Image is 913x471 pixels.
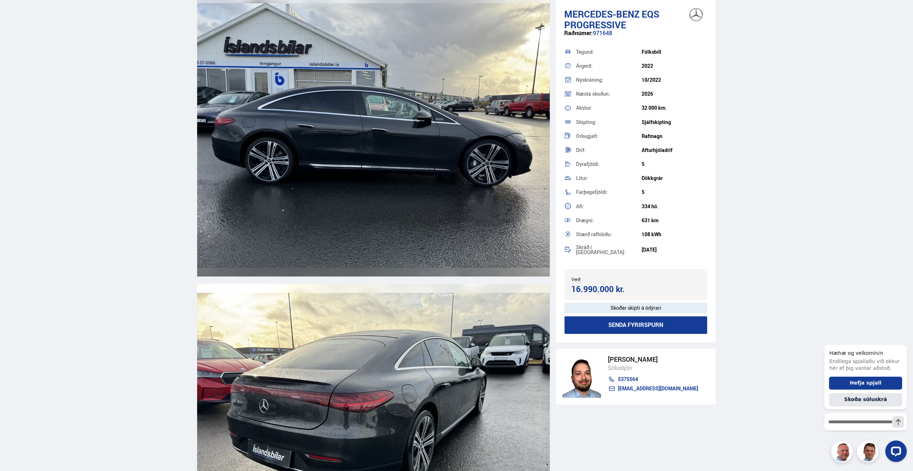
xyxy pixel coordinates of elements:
[576,218,642,223] div: Drægni:
[576,190,642,195] div: Farþegafjöldi:
[608,356,699,363] div: [PERSON_NAME]
[576,232,642,237] div: Stærð rafhlöðu:
[565,8,660,31] span: EQS PROGRESSIVE
[576,245,642,255] div: Skráð í [GEOGRAPHIC_DATA]:
[642,91,707,97] div: 2026
[642,190,707,195] div: 5
[642,176,707,181] div: Dökkgrár
[576,92,642,97] div: Næsta skoðun:
[642,218,707,224] div: 631 km
[572,285,634,294] div: 16.990.000 kr.
[642,49,707,55] div: Fólksbíll
[642,120,707,125] div: Sjálfskipting
[576,134,642,139] div: Orkugjafi:
[682,4,710,26] img: brand logo
[576,176,642,181] div: Litur:
[642,77,707,83] div: 10/2022
[576,78,642,83] div: Nýskráning:
[565,8,640,20] span: Mercedes-Benz
[576,106,642,111] div: Akstur:
[565,29,593,37] span: Raðnúmer:
[642,162,707,167] div: 5
[642,204,707,210] div: 334 hö.
[642,148,707,153] div: Afturhjóladrif
[572,277,636,282] div: Verð:
[642,247,707,253] div: [DATE]
[608,363,699,373] div: Sölustjóri
[576,204,642,209] div: Afl:
[642,63,707,69] div: 2022
[608,386,699,392] a: [EMAIL_ADDRESS][DOMAIN_NAME]
[576,148,642,153] div: Drif:
[576,120,642,125] div: Skipting:
[576,64,642,69] div: Árgerð:
[576,162,642,167] div: Dyrafjöldi:
[565,30,708,44] div: 971648
[642,232,707,238] div: 108 kWh
[642,134,707,139] div: Rafmagn
[565,317,708,334] button: Senda fyrirspurn
[642,105,707,111] div: 32 000 km.
[576,50,642,55] div: Tegund:
[608,377,699,382] a: 5375564
[565,303,708,314] div: Skoðar skipti á ódýrari
[562,355,601,398] img: nhp88E3Fdnt1Opn2.png
[819,332,910,468] iframe: LiveChat chat widget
